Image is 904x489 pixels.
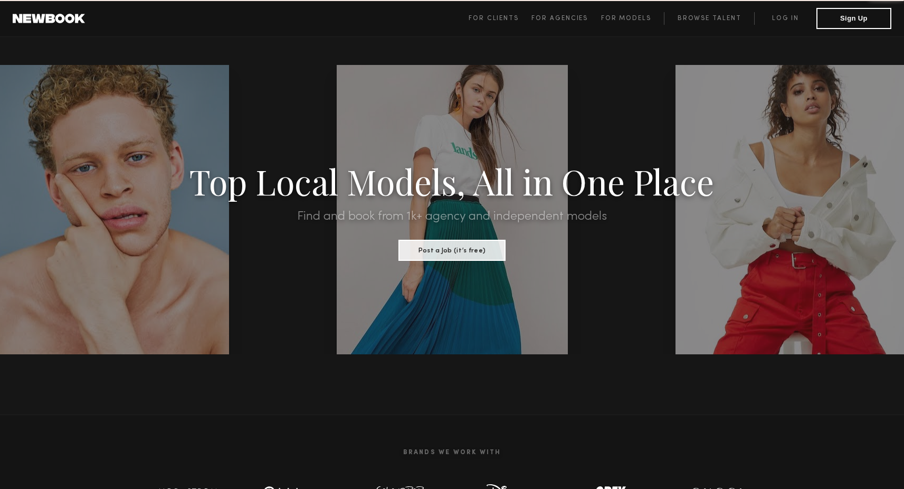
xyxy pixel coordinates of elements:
span: For Clients [469,15,519,22]
h1: Top Local Models, All in One Place [68,165,836,198]
a: Browse Talent [664,12,754,25]
a: For Agencies [531,12,601,25]
a: For Clients [469,12,531,25]
span: For Agencies [531,15,588,22]
a: Log in [754,12,816,25]
button: Post a Job (it’s free) [398,240,506,261]
span: For Models [601,15,651,22]
h2: Find and book from 1k+ agency and independent models [68,210,836,223]
h2: Brands We Work With [136,436,769,469]
a: For Models [601,12,664,25]
a: Post a Job (it’s free) [398,243,506,255]
button: Sign Up [816,8,891,29]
